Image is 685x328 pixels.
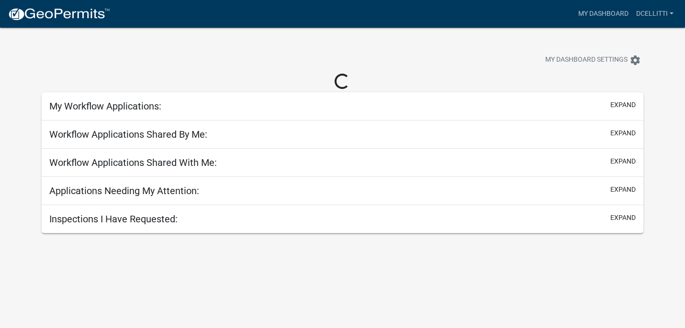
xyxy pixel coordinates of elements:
h5: Workflow Applications Shared With Me: [49,157,217,168]
button: expand [610,185,636,195]
i: settings [629,55,641,66]
span: My Dashboard Settings [545,55,628,66]
button: expand [610,156,636,166]
button: expand [610,100,636,110]
button: My Dashboard Settingssettings [538,51,649,69]
h5: Applications Needing My Attention: [49,185,199,197]
a: My Dashboard [574,5,632,23]
h5: My Workflow Applications: [49,100,161,112]
h5: Workflow Applications Shared By Me: [49,129,207,140]
button: expand [610,213,636,223]
a: dcellitti [632,5,677,23]
h5: Inspections I Have Requested: [49,213,178,225]
button: expand [610,128,636,138]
